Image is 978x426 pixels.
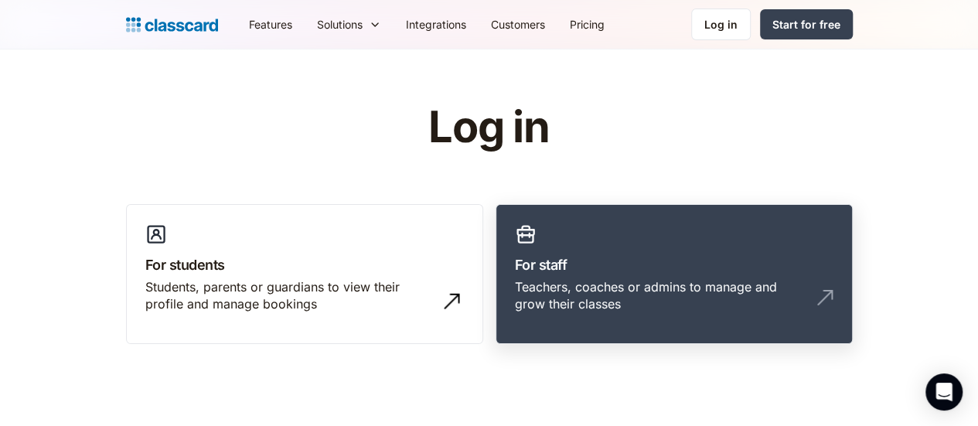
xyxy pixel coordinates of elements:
div: Students, parents or guardians to view their profile and manage bookings [145,278,433,313]
a: For studentsStudents, parents or guardians to view their profile and manage bookings [126,204,483,345]
div: Log in [704,16,738,32]
a: Start for free [760,9,853,39]
div: Solutions [317,16,363,32]
div: Teachers, coaches or admins to manage and grow their classes [515,278,803,313]
a: Features [237,7,305,42]
a: Logo [126,14,218,36]
h1: Log in [244,104,734,152]
a: Pricing [557,7,617,42]
div: Open Intercom Messenger [925,373,963,411]
a: Customers [479,7,557,42]
div: Start for free [772,16,840,32]
h3: For students [145,254,464,275]
div: Solutions [305,7,394,42]
a: Integrations [394,7,479,42]
a: Log in [691,9,751,40]
a: For staffTeachers, coaches or admins to manage and grow their classes [496,204,853,345]
h3: For staff [515,254,833,275]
